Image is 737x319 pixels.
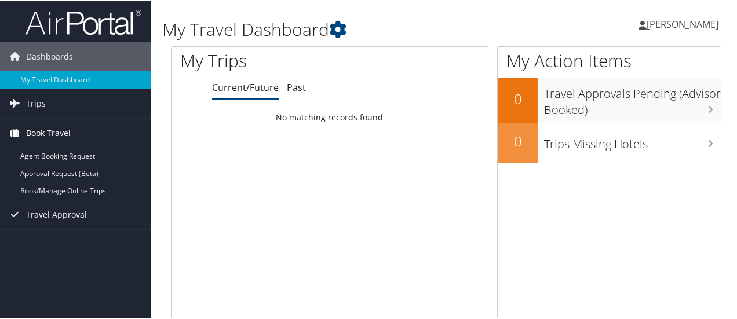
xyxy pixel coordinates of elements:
[498,88,538,108] h2: 0
[544,129,721,151] h3: Trips Missing Hotels
[212,80,279,93] a: Current/Future
[639,6,730,41] a: [PERSON_NAME]
[498,130,538,150] h2: 0
[498,47,721,72] h1: My Action Items
[287,80,306,93] a: Past
[26,118,71,146] span: Book Travel
[498,76,721,121] a: 0Travel Approvals Pending (Advisor Booked)
[26,41,73,70] span: Dashboards
[647,17,718,30] span: [PERSON_NAME]
[544,79,721,117] h3: Travel Approvals Pending (Advisor Booked)
[25,8,141,35] img: airportal-logo.png
[180,47,347,72] h1: My Trips
[162,16,541,41] h1: My Travel Dashboard
[26,199,87,228] span: Travel Approval
[172,106,488,127] td: No matching records found
[498,122,721,162] a: 0Trips Missing Hotels
[26,88,46,117] span: Trips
